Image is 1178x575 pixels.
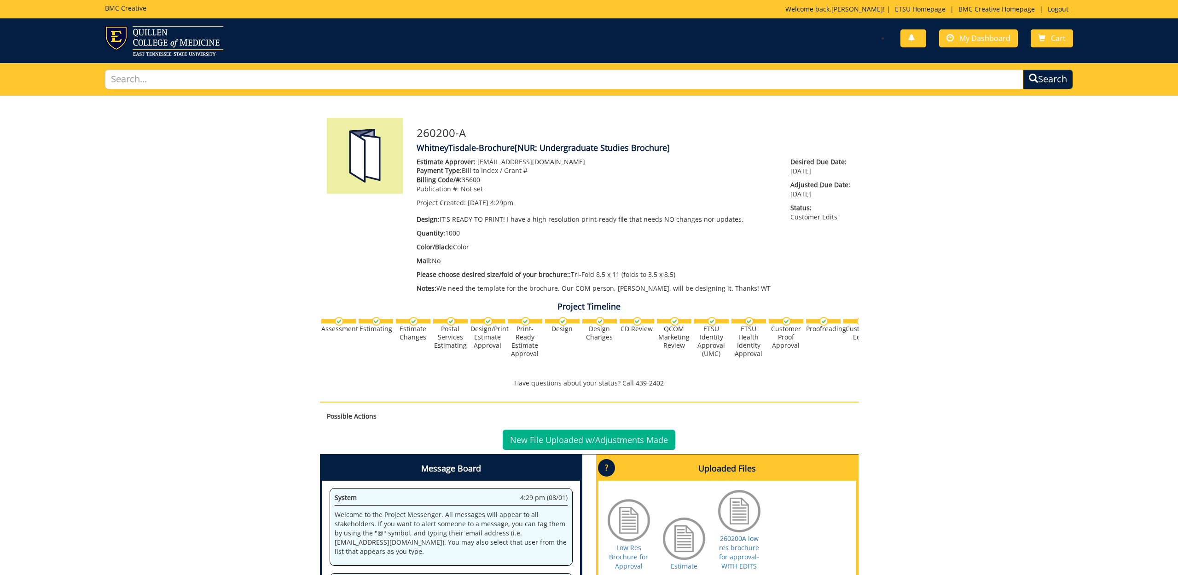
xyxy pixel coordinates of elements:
h5: BMC Creative [105,5,146,11]
div: Proofreading [806,325,841,333]
span: Adjusted Due Date: [790,180,851,190]
span: Notes: [417,284,436,293]
p: Customer Edits [790,203,851,222]
span: Cart [1051,33,1066,43]
a: My Dashboard [939,29,1018,47]
div: ETSU Health Identity Approval [731,325,766,358]
img: checkmark [409,317,418,326]
span: Publication #: [417,184,459,193]
span: Payment Type: [417,166,462,175]
span: Color/Black: [417,242,453,251]
img: checkmark [670,317,679,326]
img: checkmark [372,317,381,326]
p: Have questions about your status? Call 439-2402 [320,379,859,388]
h4: Uploaded Files [598,457,856,481]
h4: WhitneyTisdale-Brochure [417,144,852,153]
button: Search [1023,69,1073,89]
img: checkmark [521,317,530,326]
span: Design: [417,215,440,224]
strong: Possible Actions [327,412,377,420]
div: QCOM Marketing Review [657,325,691,350]
img: Product featured image [327,118,403,194]
p: Welcome to the Project Messenger. All messages will appear to all stakeholders. If you want to al... [335,510,568,556]
img: checkmark [596,317,604,326]
span: Quantity: [417,229,445,237]
a: BMC Creative Homepage [954,5,1039,13]
p: 35600 [417,175,777,184]
span: System [335,493,357,502]
a: Estimate [671,562,697,570]
span: Not set [461,184,483,193]
a: ETSU Homepage [890,5,950,13]
a: [PERSON_NAME] [831,5,883,13]
p: Welcome back, ! | | | [785,5,1073,14]
input: Search... [105,69,1023,89]
span: My Dashboard [959,33,1010,43]
h4: Message Board [322,457,580,481]
p: IT'S READY TO PRINT! I have a high resolution print-ready file that needs NO changes nor updates. [417,215,777,224]
h3: 260200-A [417,127,852,139]
span: Mail: [417,256,432,265]
p: [EMAIL_ADDRESS][DOMAIN_NAME] [417,157,777,167]
img: checkmark [558,317,567,326]
img: checkmark [708,317,716,326]
img: checkmark [745,317,754,326]
div: Estimating [359,325,393,333]
div: Customer Edits [843,325,878,341]
p: 1000 [417,229,777,238]
p: Bill to Index / Grant # [417,166,777,175]
a: Low Res Brochure for Approval [609,543,648,570]
span: [NUR: Undergraduate Studies Brochure] [515,142,670,153]
span: Please choose desired size/fold of your brochure:: [417,270,571,279]
p: ? [598,459,615,477]
div: ETSU Identity Approval (UMC) [694,325,729,358]
div: Assessment [321,325,356,333]
div: Estimate Changes [396,325,430,341]
a: Cart [1031,29,1073,47]
div: Postal Services Estimating [433,325,468,350]
div: Print-Ready Estimate Approval [508,325,542,358]
div: Design Changes [582,325,617,341]
a: New File Uploaded w/Adjustments Made [503,430,675,450]
a: 260200A low res brochure for approval-WITH EDITS [719,534,759,570]
img: checkmark [782,317,791,326]
img: checkmark [335,317,343,326]
p: Color [417,242,777,252]
span: Project Created: [417,198,466,207]
div: CD Review [620,325,654,333]
img: no [857,317,865,326]
img: checkmark [484,317,493,326]
span: Desired Due Date: [790,157,851,167]
p: We need the template for the brochure. Our COM person, [PERSON_NAME], will be designing it. Thank... [417,284,777,293]
a: Logout [1043,5,1073,13]
span: Billing Code/#: [417,175,462,184]
p: [DATE] [790,157,851,176]
img: checkmark [819,317,828,326]
span: Status: [790,203,851,213]
img: checkmark [633,317,642,326]
img: ETSU logo [105,26,223,56]
p: Tri-Fold 8.5 x 11 (folds to 3.5 x 8.5) [417,270,777,279]
h4: Project Timeline [320,302,859,311]
span: 4:29 pm (08/01) [520,493,568,502]
img: checkmark [447,317,455,326]
p: [DATE] [790,180,851,199]
span: [DATE] 4:29pm [468,198,513,207]
div: Customer Proof Approval [769,325,803,350]
div: Design [545,325,580,333]
div: Design/Print Estimate Approval [470,325,505,350]
span: Estimate Approver: [417,157,476,166]
p: No [417,256,777,265]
